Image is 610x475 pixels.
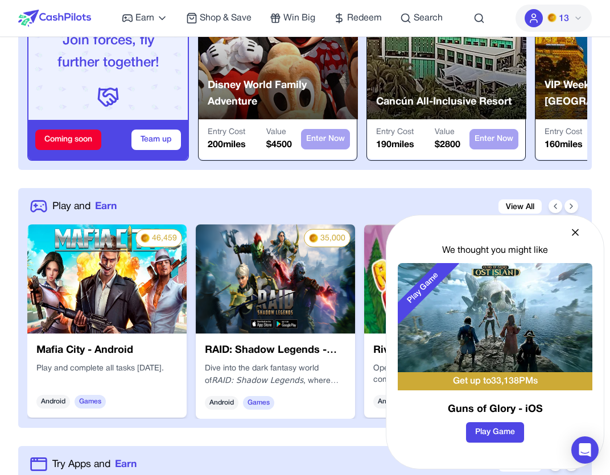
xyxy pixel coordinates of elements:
p: 200 miles [208,138,246,152]
button: PMs13 [516,5,592,32]
span: Games [243,396,274,410]
p: Entry Cost [208,127,246,138]
span: Play and [52,199,90,214]
p: Cancún All-Inclusive Resort [376,94,512,110]
div: We thought you might like [398,244,592,257]
div: Coming soon [35,130,101,150]
a: Earn [122,11,168,25]
button: Enter Now [469,129,518,149]
div: Get up to 33,138 PMs [398,372,592,390]
span: Android [373,395,407,409]
a: Redeem [333,11,382,25]
img: Guns of Glory - iOS [398,263,592,372]
span: Earn [115,457,137,472]
span: Games [75,395,106,409]
h3: River Rush [373,343,514,359]
button: Team up [131,130,181,150]
p: Dive into the dark fantasy world of , where every decision shapes your legendary journey. [205,363,346,387]
em: RAID: Shadow Legends [212,376,303,385]
p: Entry Cost [545,127,583,138]
h3: Guns of Glory - iOS [398,402,592,418]
h3: RAID: Shadow Legends - Android [205,343,346,359]
p: 160 miles [545,138,583,152]
p: $ 4500 [266,138,292,152]
a: View All [498,199,542,214]
div: Open Intercom Messenger [571,436,599,464]
img: cd3c5e61-d88c-4c75-8e93-19b3db76cddd.webp [364,224,524,334]
p: Disney World Family Adventure [208,77,358,111]
p: 190 miles [376,138,414,152]
a: Win Big [270,11,315,25]
span: Earn [95,199,117,214]
span: 35,000 [320,233,345,244]
img: PMs [309,234,318,243]
span: Search [414,11,443,25]
a: Try Apps andEarn [52,457,137,472]
div: Play and complete all tasks [DATE]. [36,363,178,386]
span: Try Apps and [52,457,110,472]
img: nRLw6yM7nDBu.webp [196,224,355,334]
img: CashPilots Logo [18,10,91,27]
div: Play Game [388,252,459,324]
span: 13 [559,12,569,26]
p: Value [435,127,460,138]
div: Open the app, register, play and complete all tasks. [373,363,514,386]
button: Play Game [466,422,524,443]
img: PMs [141,234,150,243]
span: 46,459 [152,233,177,244]
a: Shop & Save [186,11,252,25]
p: Value [266,127,292,138]
span: Win Big [283,11,315,25]
span: Shop & Save [200,11,252,25]
h3: Mafia City - Android [36,343,178,359]
img: PMs [547,13,557,22]
span: Android [36,395,70,409]
img: 458eefe5-aead-4420-8b58-6e94704f1244.jpg [27,224,187,334]
a: Search [400,11,443,25]
span: Android [205,396,238,410]
p: Entry Cost [376,127,414,138]
span: Earn [135,11,154,25]
button: Enter Now [301,129,350,149]
a: Play andEarn [52,199,117,214]
p: Join forces, fly further together! [38,30,179,74]
p: $ 2800 [435,138,460,152]
span: Redeem [347,11,382,25]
